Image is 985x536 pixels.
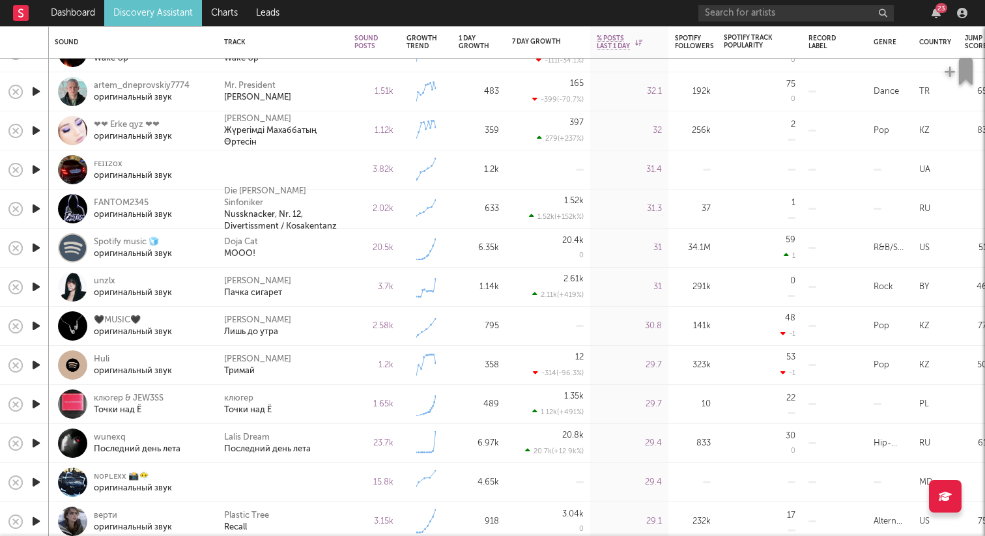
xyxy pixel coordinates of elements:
div: 0 [579,526,584,533]
div: 2.61k [564,275,584,283]
div: 0 [791,447,795,455]
div: клюгер & JEW3SS [94,393,164,404]
div: 1 [792,199,795,207]
div: 1 [784,251,795,260]
div: 20.7k ( +12.9k % ) [525,447,584,455]
a: [PERSON_NAME] [224,315,291,326]
div: 6.35k [459,240,499,256]
div: KZ [919,318,930,334]
div: Record Label [808,35,841,50]
span: % Posts Last 1 Day [597,35,632,50]
div: Pop [874,123,889,139]
div: 10 [675,397,711,412]
a: artem_dneprovskiy7774оригинальный звук [94,80,190,104]
div: 489 [459,397,499,412]
div: 2.02k [354,201,393,217]
div: Growth Trend [407,35,439,50]
div: Alternative [874,514,906,529]
div: 0 [790,277,795,285]
a: Точки над Ё [224,404,272,416]
div: Pop [874,318,889,334]
div: 29.7 [597,397,662,412]
div: 53 [786,353,795,361]
div: Sound [55,38,205,46]
div: 1.2k [459,162,499,178]
div: Лишь до утра [224,326,278,338]
a: вертиоригинальный звук [94,510,172,533]
div: 0 [791,57,795,64]
div: оригинальный звук [94,92,190,104]
a: unzlxоригинальный звук [94,275,172,299]
div: 483 [459,84,499,100]
div: -1 [780,369,795,377]
a: Lalis Dream [224,432,270,444]
div: [PERSON_NAME] [224,113,291,125]
a: клюгер [224,393,253,404]
div: 29.4 [597,475,662,490]
div: 2.58k [354,318,393,334]
div: Spotify Track Popularity [724,34,776,49]
a: Plastic Tree [224,510,269,522]
a: Пачка сигарет [224,287,282,299]
a: ❤❤ Erke qyz ❤❤оригинальный звук [94,119,172,143]
div: 833 [675,436,711,451]
div: 2 [791,120,795,129]
div: Country [919,38,951,46]
div: MOOO! [224,248,255,260]
div: 2.11k ( +419 % ) [532,290,584,299]
div: MD [919,475,933,490]
div: 20.8k [562,431,584,440]
div: 20.4k [562,236,584,245]
button: 23 [932,8,941,18]
a: Жүрегімді Махаббатың Өртесін [224,125,341,148]
div: оригинальный звук [94,365,172,377]
div: 75 [786,80,795,89]
div: 29.1 [597,514,662,529]
div: Spotify music 🧊 [94,236,172,248]
div: 1.35k [564,392,584,401]
div: 7 Day Growth [512,38,564,46]
div: 29.4 [597,436,662,451]
div: 918 [459,514,499,529]
div: оригинальный звук [94,287,172,299]
a: Spotify music 🧊оригинальный звук [94,236,172,260]
a: wunexqПоследний день лета [94,432,180,455]
div: -111 ( -34.1 % ) [536,56,584,64]
a: Тримай [224,365,255,377]
a: Последний день лета [224,444,311,455]
a: [PERSON_NAME] [224,354,291,365]
div: 4.65k [459,475,499,490]
div: 279 ( +237 % ) [537,134,584,143]
div: PL [919,397,929,412]
div: 30 [786,432,795,440]
div: 🖤MUSIC🖤 [94,315,172,326]
div: Rock [874,279,893,295]
a: Mr. President [224,80,276,92]
div: 397 [569,119,584,127]
div: Последний день лета [94,444,180,455]
div: RU [919,201,930,217]
div: оригинальный звук [94,483,172,494]
div: 31.4 [597,162,662,178]
a: FANTOM2345оригинальный звук [94,197,172,221]
div: 358 [459,358,499,373]
div: 30.8 [597,318,662,334]
div: RU [919,436,930,451]
div: 0 [791,96,795,103]
div: Dance [874,84,899,100]
div: -399 ( -70.7 % ) [532,95,584,104]
div: 29.7 [597,358,662,373]
div: 1.52k [564,197,584,205]
div: 12 [575,353,584,361]
div: 192k [675,84,711,100]
div: оригинальный звук [94,170,172,182]
div: 1.12k [354,123,393,139]
div: Doja Cat [224,236,258,248]
div: 15.8k [354,475,393,490]
div: US [919,514,930,529]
